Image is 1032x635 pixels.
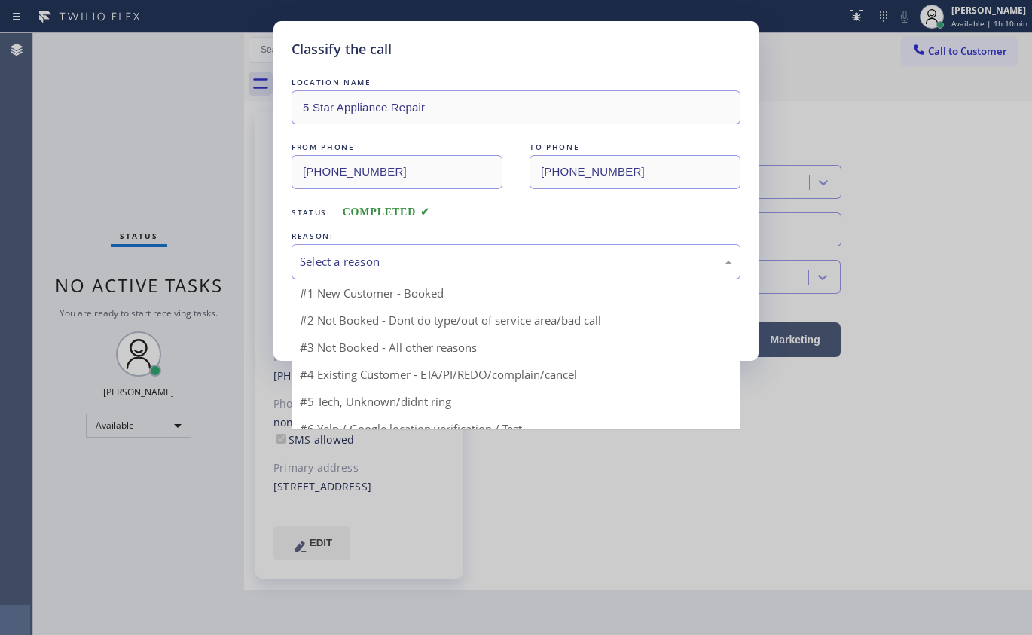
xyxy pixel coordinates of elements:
div: #3 Not Booked - All other reasons [292,334,740,361]
span: Status: [292,207,331,218]
span: COMPLETED [343,206,430,218]
div: #5 Tech, Unknown/didnt ring [292,388,740,415]
input: From phone [292,155,502,189]
div: FROM PHONE [292,139,502,155]
div: TO PHONE [530,139,740,155]
div: #1 New Customer - Booked [292,279,740,307]
div: REASON: [292,228,740,244]
div: #6 Yelp / Google location verification / Test [292,415,740,442]
div: #2 Not Booked - Dont do type/out of service area/bad call [292,307,740,334]
div: LOCATION NAME [292,75,740,90]
h5: Classify the call [292,39,392,60]
input: To phone [530,155,740,189]
div: #4 Existing Customer - ETA/PI/REDO/complain/cancel [292,361,740,388]
div: Select a reason [300,253,732,270]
